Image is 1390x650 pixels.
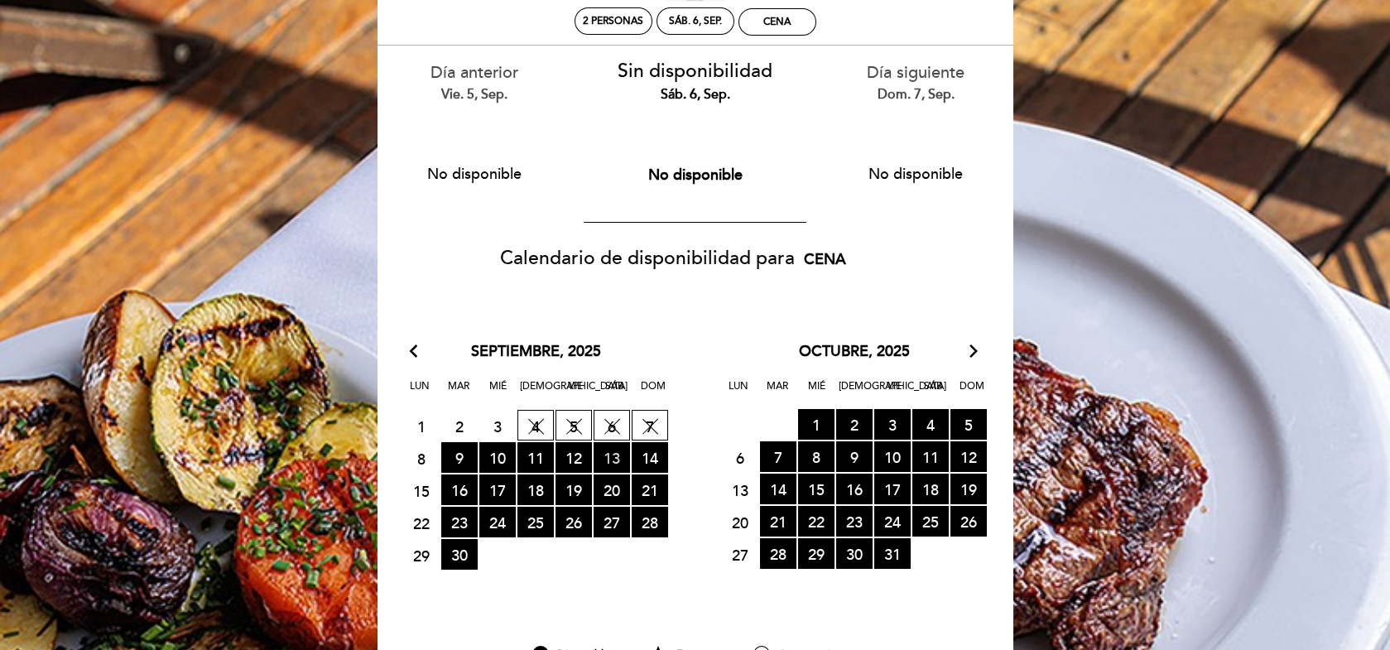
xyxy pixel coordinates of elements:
span: 29 [798,538,834,569]
span: 10 [874,441,911,472]
span: 20 [722,507,758,537]
span: 24 [874,506,911,537]
i: arrow_forward_ios [966,341,981,363]
span: 21 [760,506,796,537]
span: 8 [403,443,440,474]
span: [DEMOGRAPHIC_DATA] [839,378,872,408]
span: 7 [760,441,796,472]
span: 28 [632,507,668,537]
button: No disponible [616,154,773,195]
div: dom. 7, sep. [818,85,1014,104]
span: [DEMOGRAPHIC_DATA] [520,378,553,408]
span: Lun [403,378,436,408]
span: 27 [594,507,630,537]
span: septiembre, 2025 [471,341,601,363]
span: 28 [760,538,796,569]
span: octubre, 2025 [799,341,910,363]
div: vie. 5, sep. [377,85,573,104]
span: Dom [955,378,988,408]
span: 13 [722,474,758,505]
button: No disponible [837,153,994,195]
span: 24 [479,507,516,537]
span: 26 [556,507,592,537]
span: No disponible [647,166,742,184]
span: 12 [950,441,987,472]
span: Mié [481,378,514,408]
span: 14 [632,442,668,473]
div: Día siguiente [818,61,1014,104]
span: 18 [912,474,949,504]
span: Lun [722,378,755,408]
span: 29 [403,540,440,571]
span: 5 [556,410,592,441]
span: 5 [950,409,987,440]
span: 12 [556,442,592,473]
span: 13 [594,442,630,473]
div: Cena [763,16,791,28]
div: Día anterior [377,61,573,104]
div: sáb. 6, sep. [597,85,793,104]
div: sáb. 6, sep. [669,15,722,27]
span: Sáb [598,378,631,408]
i: arrow_back_ios [410,341,425,363]
span: 26 [950,506,987,537]
span: 11 [912,441,949,472]
span: 30 [441,539,478,570]
span: Dom [637,378,670,408]
span: 4 [912,409,949,440]
span: Vie [878,378,911,408]
span: 19 [556,474,592,505]
span: 18 [517,474,554,505]
button: No disponible [396,153,553,195]
span: 22 [403,508,440,538]
span: 2 [441,411,478,441]
span: 30 [836,538,873,569]
span: 3 [479,411,516,441]
span: 31 [874,538,911,569]
span: Sáb [916,378,950,408]
span: Mar [442,378,475,408]
span: Mar [761,378,794,408]
span: 20 [594,474,630,505]
span: 7 [632,410,668,441]
span: 1 [403,411,440,441]
span: 4 [517,410,554,441]
span: 27 [722,539,758,570]
span: 8 [798,441,834,472]
span: 16 [836,474,873,504]
span: 15 [798,474,834,504]
span: Sin disponibilidad [618,60,772,83]
span: 25 [912,506,949,537]
span: 23 [836,506,873,537]
span: 6 [722,442,758,473]
span: 22 [798,506,834,537]
span: 3 [874,409,911,440]
span: Mié [800,378,833,408]
span: 10 [479,442,516,473]
span: 17 [874,474,911,504]
span: 6 [594,410,630,441]
span: 21 [632,474,668,505]
span: 11 [517,442,554,473]
span: 2 [836,409,873,440]
span: 14 [760,474,796,504]
span: 19 [950,474,987,504]
span: 23 [441,507,478,537]
span: 17 [479,474,516,505]
span: Vie [559,378,592,408]
span: 15 [403,475,440,506]
span: 9 [836,441,873,472]
span: 9 [441,442,478,473]
span: 2 personas [583,15,643,27]
span: 1 [798,409,834,440]
span: 16 [441,474,478,505]
span: Calendario de disponibilidad para [500,247,795,270]
span: 25 [517,507,554,537]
